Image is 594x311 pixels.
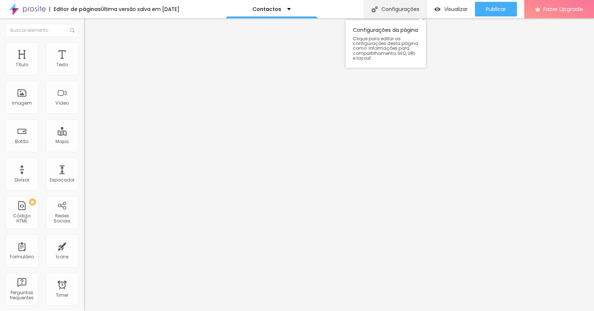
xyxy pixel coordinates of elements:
[56,62,68,67] div: Texto
[475,2,517,16] button: Publicar
[434,6,441,12] img: view-1.svg
[10,254,34,259] div: Formulário
[16,62,28,67] div: Título
[15,177,29,183] div: Divisor
[486,6,506,12] span: Publicar
[7,290,36,301] div: Perguntas frequentes
[5,24,79,37] input: Buscar elemento
[70,28,75,33] img: Icone
[444,6,468,12] span: Visualizar
[353,36,419,60] span: Clique para editar as configurações desta página como: Informações para compartilhamento, SEO, UR...
[543,6,583,12] span: Fazer Upgrade
[50,177,75,183] div: Espaçador
[346,20,426,68] div: Configurações da página
[56,293,68,298] div: Timer
[47,213,76,224] div: Redes Sociais
[253,7,282,12] p: Contactos
[101,7,179,12] div: Última versão salva em [DATE]
[7,213,36,224] div: Código HTML
[427,2,475,16] button: Visualizar
[56,139,69,144] div: Mapa
[15,139,29,144] div: Botão
[49,7,101,12] div: Editor de páginas
[56,101,69,106] div: Vídeo
[56,254,69,259] div: Ícone
[12,101,32,106] div: Imagem
[372,6,378,12] img: Icone
[84,18,594,311] iframe: Editor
